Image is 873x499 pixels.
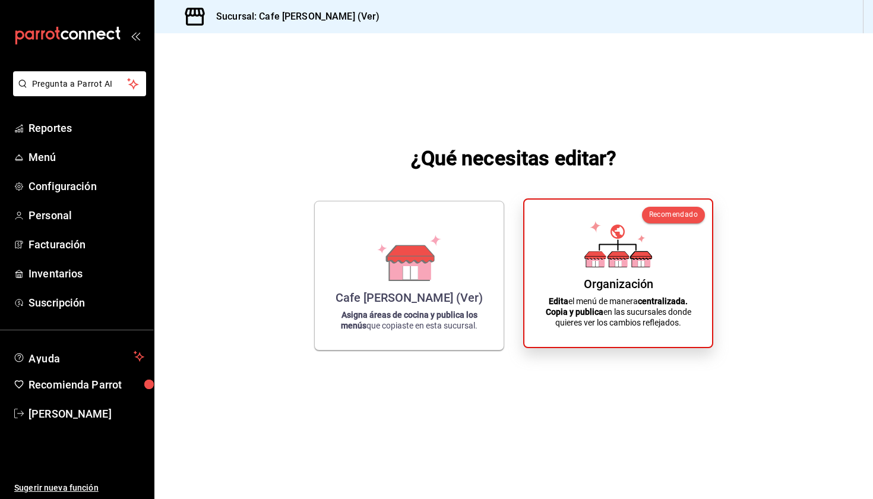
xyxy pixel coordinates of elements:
[29,266,144,282] span: Inventarios
[29,120,144,136] span: Reportes
[29,149,144,165] span: Menú
[411,144,617,172] h1: ¿Qué necesitas editar?
[546,307,603,317] strong: Copia y publica
[131,31,140,40] button: open_drawer_menu
[329,309,489,331] p: que copiaste en esta sucursal.
[29,236,144,252] span: Facturación
[336,290,483,305] div: Cafe [PERSON_NAME] (Ver)
[29,406,144,422] span: [PERSON_NAME]
[638,296,688,306] strong: centralizada.
[29,295,144,311] span: Suscripción
[8,86,146,99] a: Pregunta a Parrot AI
[13,71,146,96] button: Pregunta a Parrot AI
[29,349,129,364] span: Ayuda
[207,10,379,24] h3: Sucursal: Cafe [PERSON_NAME] (Ver)
[539,296,698,328] p: el menú de manera en las sucursales donde quieres ver los cambios reflejados.
[14,482,144,494] span: Sugerir nueva función
[32,78,128,90] span: Pregunta a Parrot AI
[29,178,144,194] span: Configuración
[341,310,477,330] strong: Asigna áreas de cocina y publica los menús
[549,296,568,306] strong: Edita
[584,277,653,291] div: Organización
[29,207,144,223] span: Personal
[649,210,698,219] span: Recomendado
[29,377,144,393] span: Recomienda Parrot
